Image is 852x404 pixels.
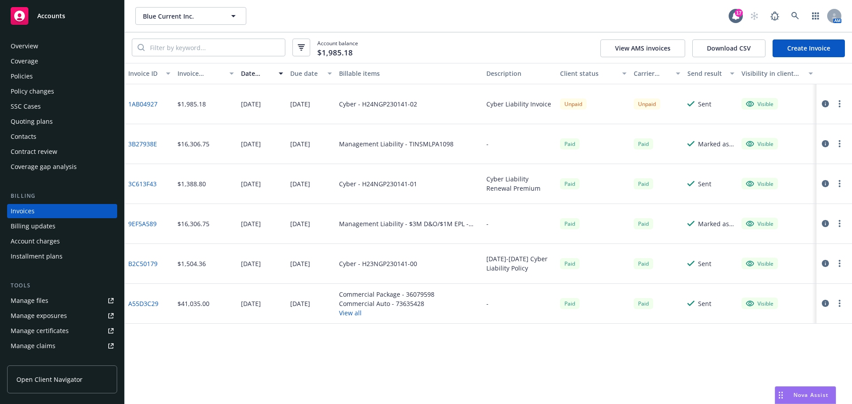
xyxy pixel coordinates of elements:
[7,204,117,218] a: Invoices
[241,179,261,188] div: [DATE]
[766,7,784,25] a: Report a Bug
[339,139,454,149] div: Management Liability - TINSMLPA1098
[241,69,273,78] div: Date issued
[556,63,630,84] button: Client status
[692,39,765,57] button: Download CSV
[177,99,206,109] div: $1,985.18
[560,298,580,309] span: Paid
[560,178,580,189] div: Paid
[634,69,671,78] div: Carrier status
[7,84,117,98] a: Policy changes
[11,204,35,218] div: Invoices
[128,69,161,78] div: Invoice ID
[128,299,158,308] a: A55D3C29
[634,258,653,269] div: Paid
[7,4,117,28] a: Accounts
[746,140,773,148] div: Visible
[241,219,261,228] div: [DATE]
[11,309,67,323] div: Manage exposures
[317,47,353,59] span: $1,985.18
[634,178,653,189] div: Paid
[630,63,684,84] button: Carrier status
[746,220,773,227] div: Visible
[560,69,617,78] div: Client status
[7,69,117,83] a: Policies
[7,192,117,200] div: Billing
[742,69,803,78] div: Visibility in client dash
[698,99,711,109] div: Sent
[560,258,580,269] div: Paid
[746,259,773,267] div: Visible
[746,299,773,307] div: Visible
[11,294,48,308] div: Manage files
[560,218,580,229] div: Paid
[339,99,417,109] div: Cyber - H24NGP230141-02
[698,299,711,308] div: Sent
[7,145,117,159] a: Contract review
[11,339,55,353] div: Manage claims
[7,294,117,308] a: Manage files
[7,129,117,144] a: Contacts
[698,179,711,188] div: Sent
[177,259,206,268] div: $1,504.36
[339,290,434,299] div: Commercial Package - 36079598
[177,69,225,78] div: Invoice amount
[486,99,551,109] div: Cyber Liability Invoice
[7,249,117,263] a: Installment plans
[11,354,52,368] div: Manage BORs
[634,98,660,110] div: Unpaid
[128,259,158,268] a: B2C50179
[7,309,117,323] a: Manage exposures
[773,39,845,57] a: Create Invoice
[128,99,158,109] a: 1AB04927
[560,138,580,149] div: Paid
[11,129,36,144] div: Contacts
[290,179,310,188] div: [DATE]
[786,7,804,25] a: Search
[11,69,33,83] div: Policies
[339,259,417,268] div: Cyber - H23NGP230141-00
[7,114,117,129] a: Quoting plans
[11,99,41,114] div: SSC Cases
[241,259,261,268] div: [DATE]
[738,63,816,84] button: Visibility in client dash
[339,308,434,318] button: View all
[483,63,556,84] button: Description
[237,63,287,84] button: Date issued
[698,139,734,149] div: Marked as sent
[11,219,55,233] div: Billing updates
[560,98,587,110] div: Unpaid
[486,139,489,149] div: -
[138,44,145,51] svg: Search
[11,84,54,98] div: Policy changes
[177,219,209,228] div: $16,306.75
[486,174,553,193] div: Cyber Liability Renewal Premium
[37,12,65,20] span: Accounts
[135,7,246,25] button: Blue Current Inc.
[486,69,553,78] div: Description
[128,179,157,188] a: 3C613F43
[634,298,653,309] span: Paid
[486,219,489,228] div: -
[634,218,653,229] div: Paid
[339,219,479,228] div: Management Liability - $3M D&O/$1M EPL - TINSMLPA685
[746,100,773,108] div: Visible
[634,138,653,149] div: Paid
[7,99,117,114] a: SSC Cases
[290,299,310,308] div: [DATE]
[339,69,479,78] div: Billable items
[174,63,238,84] button: Invoice amount
[11,249,63,263] div: Installment plans
[793,391,828,399] span: Nova Assist
[177,139,209,149] div: $16,306.75
[145,39,285,56] input: Filter by keyword...
[7,54,117,68] a: Coverage
[687,69,725,78] div: Send result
